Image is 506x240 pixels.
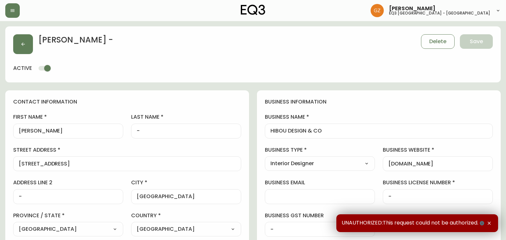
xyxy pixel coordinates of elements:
[13,146,241,154] label: street address
[265,98,493,105] h4: business information
[389,11,490,15] h5: eq3 [GEOGRAPHIC_DATA] - [GEOGRAPHIC_DATA]
[265,179,375,186] label: business email
[371,4,384,17] img: 78875dbee59462ec7ba26e296000f7de
[265,113,493,121] label: business name
[131,113,241,121] label: last name
[265,212,375,219] label: business gst number
[429,38,446,45] span: Delete
[38,34,113,49] h2: [PERSON_NAME] -
[131,212,241,219] label: country
[342,220,486,227] span: UNAUTHORIZED:This request could not be authorized.
[13,212,123,219] label: province / state
[389,6,436,11] span: [PERSON_NAME]
[13,179,123,186] label: address line 2
[388,161,487,167] input: https://www.designshop.com
[131,179,241,186] label: city
[241,5,265,15] img: logo
[421,34,455,49] button: Delete
[383,179,493,186] label: business license number
[265,146,375,154] label: business type
[13,98,241,105] h4: contact information
[13,113,123,121] label: first name
[383,146,493,154] label: business website
[13,65,32,72] h4: active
